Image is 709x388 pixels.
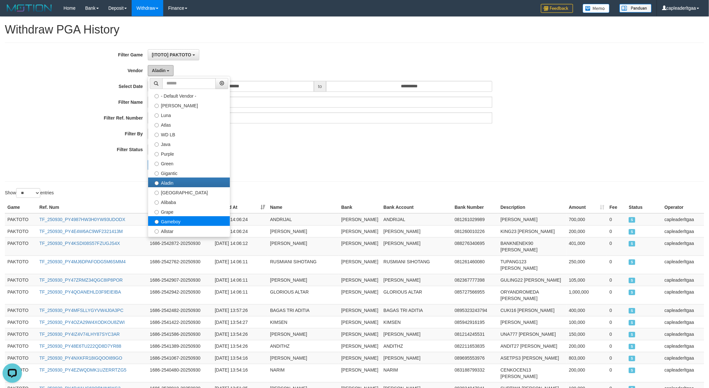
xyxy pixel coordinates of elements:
th: Name [268,201,339,213]
td: PAKTOTO [5,286,37,304]
td: [DATE] 14:06:11 [212,256,268,274]
td: [DATE] 14:06:11 [212,274,268,286]
td: [PERSON_NAME] [339,274,381,286]
td: 200,000 [566,364,607,382]
td: 088276340695 [452,237,498,256]
td: [PERSON_NAME] [339,225,381,237]
select: Showentries [16,188,40,198]
td: RUSMIANI SIHOTANG [381,256,452,274]
label: WD LB [148,129,230,139]
label: [PERSON_NAME] [148,100,230,110]
td: [PERSON_NAME] [339,304,381,316]
td: 081261460080 [452,256,498,274]
td: 700,000 [566,213,607,226]
a: TF_250930_PY4987HW3H0YW93UDODX [39,217,125,222]
td: capleaderltgaa [662,256,704,274]
td: [PERSON_NAME] [339,286,381,304]
input: Gameboy [155,220,159,224]
td: 1686-2540480-20250930 [147,364,213,382]
label: Show entries [5,188,54,198]
span: SUCCESS [629,229,635,235]
td: [PERSON_NAME] [339,340,381,352]
td: capleaderltgaa [662,304,704,316]
td: NARIM [268,364,339,382]
span: SUCCESS [629,332,635,337]
td: capleaderltgaa [662,340,704,352]
h1: Withdraw PGA History [5,23,704,36]
label: Xtr [148,236,230,245]
th: Ref. Num [37,201,147,213]
td: [PERSON_NAME] [268,352,339,364]
td: PAKTOTO [5,274,37,286]
td: 1686-2541586-20250930 [147,328,213,340]
td: [PERSON_NAME] [268,328,339,340]
td: PAKTOTO [5,237,37,256]
td: [PERSON_NAME] [381,328,452,340]
label: Atlas [148,120,230,129]
td: PAKTOTO [5,340,37,352]
td: ORYANDROMEDA [PERSON_NAME] [498,286,566,304]
td: 0 [607,225,626,237]
td: 400,000 [566,304,607,316]
span: Aladin [152,68,166,73]
td: 1686-2542482-20250930 [147,304,213,316]
span: SUCCESS [629,356,635,361]
th: Bank Account [381,201,452,213]
td: TUPANG123 [PERSON_NAME] [498,256,566,274]
span: SUCCESS [629,278,635,283]
td: PAKTOTO [5,304,37,316]
td: 0 [607,256,626,274]
td: [DATE] 13:57:26 [212,304,268,316]
td: 081260010226 [452,225,498,237]
button: Aladin [148,65,174,76]
input: - Default Vendor - [155,94,159,98]
td: capleaderltgaa [662,237,704,256]
td: [DATE] 13:54:16 [212,352,268,364]
th: Trans. UID [147,201,213,213]
td: PAKTOTO [5,256,37,274]
td: 081214245531 [452,328,498,340]
td: 089695553976 [452,352,498,364]
td: 083188799332 [452,364,498,382]
td: 1686-2541389-20250930 [147,340,213,352]
td: ANDIT27 [PERSON_NAME] [498,340,566,352]
input: Java [155,142,159,147]
td: KIMSEN [381,316,452,328]
td: [PERSON_NAME] [268,274,339,286]
td: 082211653835 [452,340,498,352]
a: TF_250930_PY4QOANEHLD3F9EIEIBA [39,289,121,295]
td: [PERSON_NAME] [268,225,339,237]
td: [PERSON_NAME] [339,352,381,364]
td: 1686-2542907-20250930 [147,274,213,286]
td: 1686-2541067-20250930 [147,352,213,364]
td: UNA777 [PERSON_NAME] [498,328,566,340]
td: 1686-2543171-20250930 [147,213,213,226]
span: to [314,81,326,92]
a: TF_250930_PY4IZ4V74LHY87SYC3AR [39,332,120,337]
span: SUCCESS [629,344,635,349]
a: TF_250930_PY4OZA29W4XODKOU8ZWI [39,320,125,325]
td: 081261029989 [452,213,498,226]
td: 1686-2542872-20250930 [147,237,213,256]
th: Created At: activate to sort column ascending [212,201,268,213]
td: 803,000 [566,352,607,364]
td: capleaderltgaa [662,225,704,237]
td: 082367777398 [452,274,498,286]
span: SUCCESS [629,308,635,314]
td: 0 [607,304,626,316]
img: Button%20Memo.svg [583,4,610,13]
td: [DATE] 14:06:11 [212,286,268,304]
td: 200,000 [566,225,607,237]
td: 0 [607,364,626,382]
a: TF_250930_PY4NXKFR18IGQOOI89GO [39,355,122,361]
td: 0 [607,328,626,340]
label: Luna [148,110,230,120]
td: [DATE] 13:54:26 [212,340,268,352]
td: 0 [607,340,626,352]
td: BANKNENEK90 [PERSON_NAME] [498,237,566,256]
input: Purple [155,152,159,156]
label: Gameboy [148,216,230,226]
td: [DATE] 14:06:12 [212,237,268,256]
th: Bank Number [452,201,498,213]
td: 0 [607,237,626,256]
